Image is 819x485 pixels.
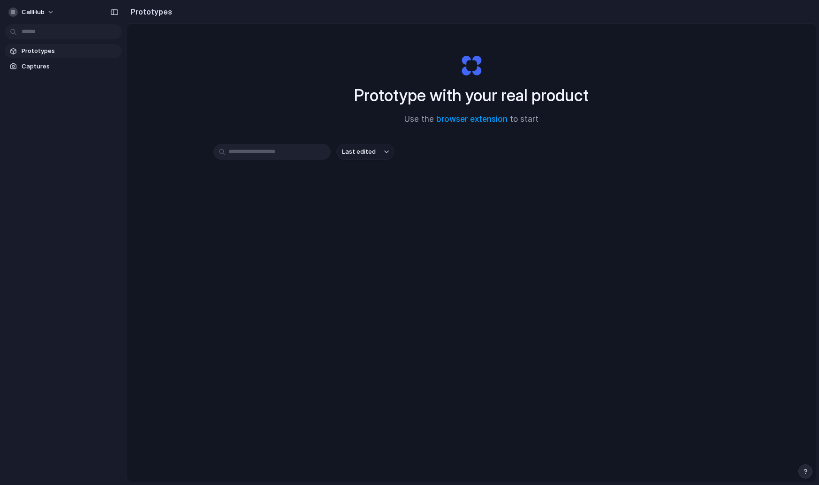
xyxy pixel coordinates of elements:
span: Last edited [342,147,376,157]
button: Last edited [336,144,394,160]
a: browser extension [436,114,508,124]
span: Prototypes [22,46,118,56]
span: CallHub [22,7,45,17]
span: Use the to start [404,113,538,126]
a: Captures [5,60,122,74]
span: Captures [22,62,118,71]
button: CallHub [5,5,59,20]
a: Prototypes [5,44,122,58]
h2: Prototypes [127,6,172,17]
h1: Prototype with your real product [354,83,589,108]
